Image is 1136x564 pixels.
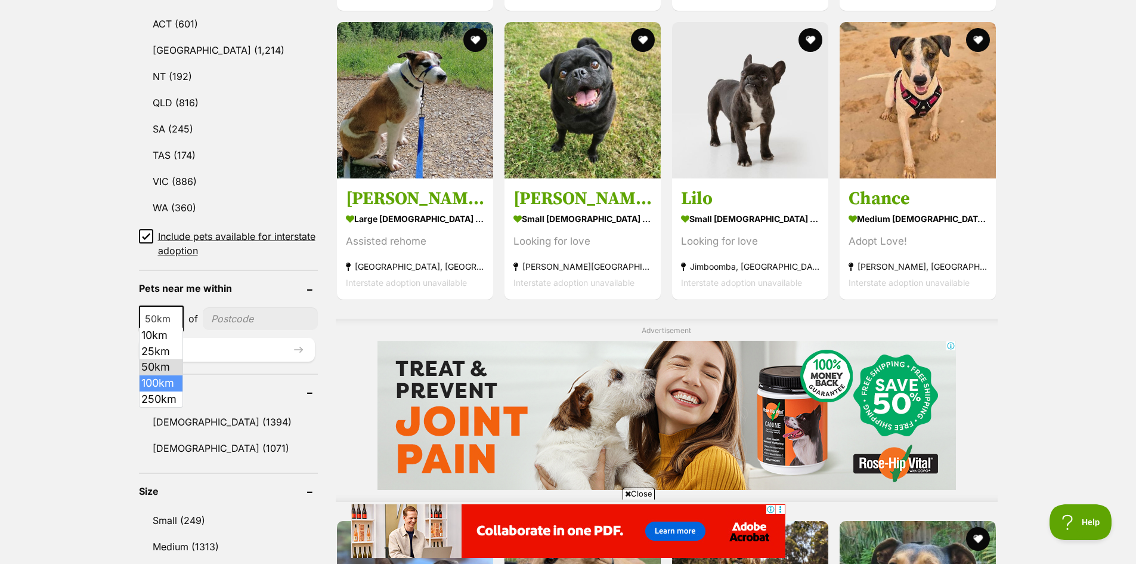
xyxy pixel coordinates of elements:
span: Interstate adoption unavailable [849,278,970,288]
button: Update [139,338,315,362]
h3: Lilo [681,187,819,210]
header: Gender [139,387,318,397]
a: [DEMOGRAPHIC_DATA] (1394) [139,409,318,434]
img: Lilo - French Bulldog [672,22,828,178]
strong: [PERSON_NAME][GEOGRAPHIC_DATA], [GEOGRAPHIC_DATA] [513,258,652,275]
a: VIC (886) [139,169,318,194]
span: of [188,312,198,326]
img: Henry - Pug x French Bulldog [504,22,661,178]
a: [DEMOGRAPHIC_DATA] (1071) [139,436,318,461]
a: TAS (174) [139,143,318,168]
strong: medium [DEMOGRAPHIC_DATA] Dog [849,210,987,227]
span: Interstate adoption unavailable [346,278,467,288]
h3: [PERSON_NAME] [513,187,652,210]
li: 100km [140,375,182,392]
li: 50km [140,359,182,375]
img: Buddy Holly - Staghound Dog [337,22,493,178]
a: NT (192) [139,64,318,89]
iframe: Help Scout Beacon - Open [1050,504,1112,540]
li: 250km [140,392,182,408]
a: Medium (1313) [139,534,318,559]
a: [PERSON_NAME] large [DEMOGRAPHIC_DATA] Dog Assisted rehome [GEOGRAPHIC_DATA], [GEOGRAPHIC_DATA] I... [337,178,493,300]
strong: [GEOGRAPHIC_DATA], [GEOGRAPHIC_DATA] [346,258,484,275]
div: Assisted rehome [346,233,484,249]
strong: large [DEMOGRAPHIC_DATA] Dog [346,210,484,227]
header: Pets near me within [139,283,318,294]
div: Looking for love [681,233,819,249]
strong: small [DEMOGRAPHIC_DATA] Dog [681,210,819,227]
input: postcode [203,307,318,330]
a: WA (360) [139,195,318,220]
a: Include pets available for interstate adoption [139,229,318,258]
span: Include pets available for interstate adoption [158,229,318,258]
strong: small [DEMOGRAPHIC_DATA] Dog [513,210,652,227]
a: Small (249) [139,508,318,533]
button: favourite [463,28,487,52]
span: Close [623,488,655,500]
a: [PERSON_NAME] small [DEMOGRAPHIC_DATA] Dog Looking for love [PERSON_NAME][GEOGRAPHIC_DATA], [GEOG... [504,178,661,300]
div: Looking for love [513,233,652,249]
strong: [PERSON_NAME], [GEOGRAPHIC_DATA] [849,258,987,275]
iframe: Advertisement [377,341,956,490]
span: 50km [140,310,182,327]
a: ACT (601) [139,11,318,36]
header: Size [139,486,318,497]
li: 25km [140,344,182,360]
span: Interstate adoption unavailable [681,278,802,288]
li: 10km [140,328,182,344]
button: favourite [798,28,822,52]
div: Adopt Love! [849,233,987,249]
div: Advertisement [336,319,998,502]
iframe: Advertisement [351,504,785,558]
a: Lilo small [DEMOGRAPHIC_DATA] Dog Looking for love Jimboomba, [GEOGRAPHIC_DATA] Interstate adopti... [672,178,828,300]
img: Chance - Staffordshire Bull Terrier x Mixed breed Dog [840,22,996,178]
button: favourite [967,28,990,52]
a: QLD (816) [139,90,318,115]
a: Chance medium [DEMOGRAPHIC_DATA] Dog Adopt Love! [PERSON_NAME], [GEOGRAPHIC_DATA] Interstate adop... [840,178,996,300]
h3: Chance [849,187,987,210]
button: favourite [967,527,990,551]
span: Interstate adoption unavailable [513,278,634,288]
a: [GEOGRAPHIC_DATA] (1,214) [139,38,318,63]
strong: Jimboomba, [GEOGRAPHIC_DATA] [681,258,819,275]
h3: [PERSON_NAME] [346,187,484,210]
a: SA (245) [139,116,318,141]
button: favourite [631,28,655,52]
span: 50km [139,306,184,332]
